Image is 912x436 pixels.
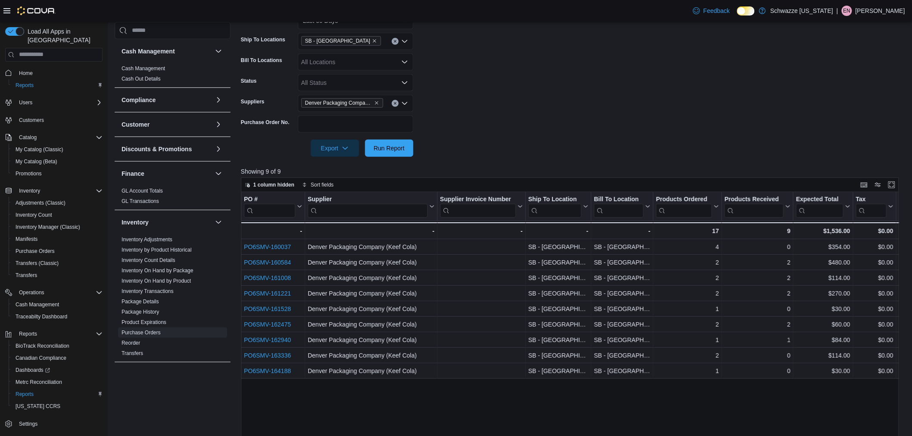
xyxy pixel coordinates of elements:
a: Product Expirations [122,319,166,325]
span: GL Account Totals [122,187,163,194]
button: Customers [2,114,106,126]
button: Reports [9,79,106,91]
button: 1 column hidden [241,180,298,190]
button: [US_STATE] CCRS [9,400,106,412]
span: Reports [19,330,37,337]
button: Adjustments (Classic) [9,197,106,209]
span: Operations [19,289,44,296]
input: Dark Mode [737,6,755,16]
span: My Catalog (Classic) [12,144,103,155]
span: Dashboards [12,365,103,375]
span: Inventory Adjustments [122,236,172,243]
a: Feedback [690,2,733,19]
span: Inventory [19,187,40,194]
span: [US_STATE] CCRS [16,403,60,410]
label: Purchase Order No. [241,119,290,126]
button: Canadian Compliance [9,352,106,364]
button: BioTrack Reconciliation [9,340,106,352]
div: - [528,226,589,236]
a: Package History [122,308,159,315]
span: Transfers (Classic) [16,260,59,267]
button: My Catalog (Beta) [9,156,106,168]
span: BioTrack Reconciliation [12,341,103,351]
h3: Inventory [122,218,149,226]
div: Cash Management [115,63,231,87]
span: Cash Management [122,65,165,72]
a: Settings [16,419,41,429]
button: Inventory Manager (Classic) [9,221,106,233]
span: Settings [16,418,103,429]
p: [PERSON_NAME] [856,6,905,16]
a: Dashboards [12,365,53,375]
div: Bill To Location [594,195,643,217]
div: - [594,226,650,236]
div: Ship To Location [528,195,582,203]
div: PO # URL [244,195,295,217]
span: Transfers (Classic) [12,258,103,268]
span: Transfers [12,270,103,280]
button: Cash Management [213,46,224,56]
a: PO6SMV-160037 [244,243,291,250]
a: Inventory Manager (Classic) [12,222,84,232]
a: GL Account Totals [122,187,163,193]
button: Reports [16,329,41,339]
label: Suppliers [241,98,265,105]
div: 2 [725,288,790,299]
button: Operations [16,287,48,298]
button: Catalog [2,131,106,143]
a: Traceabilty Dashboard [12,311,71,322]
button: Clear input [392,38,399,45]
h3: Cash Management [122,47,175,55]
span: My Catalog (Beta) [12,156,103,167]
span: Cash Out Details [122,75,161,82]
button: Catalog [16,132,40,143]
button: Cash Management [9,299,106,311]
span: Inventory Count [12,210,103,220]
button: Users [2,97,106,109]
label: Bill To Locations [241,57,282,64]
div: $60.00 [796,319,850,330]
div: 0 [725,242,790,252]
span: Reports [16,329,103,339]
span: 1 column hidden [253,181,294,188]
button: Transfers [9,269,106,281]
div: SB - [GEOGRAPHIC_DATA] [528,257,589,268]
span: Purchase Orders [122,329,161,336]
div: SB - [GEOGRAPHIC_DATA] [594,257,650,268]
div: Denver Packaging Company (Keef Cola) [308,288,434,299]
div: SB - [GEOGRAPHIC_DATA] [528,273,589,283]
div: Denver Packaging Company (Keef Cola) [308,257,434,268]
div: 2 [725,257,790,268]
p: | [837,6,838,16]
div: SB - [GEOGRAPHIC_DATA] [528,288,589,299]
a: Metrc Reconciliation [12,377,66,387]
div: 2 [656,288,719,299]
span: Cash Management [12,299,103,310]
a: My Catalog (Classic) [12,144,67,155]
span: Denver Packaging Company (Keef Cola) [301,98,383,108]
button: Ship To Location [528,195,589,217]
div: SB - [GEOGRAPHIC_DATA] [594,319,650,330]
button: Inventory [16,186,44,196]
label: Status [241,78,257,84]
span: Reports [16,82,34,89]
span: Home [16,68,103,78]
div: $0.00 [856,319,893,330]
p: Showing 9 of 9 [241,167,906,176]
span: Inventory [16,186,103,196]
span: Run Report [374,144,405,153]
a: Canadian Compliance [12,353,70,363]
span: Product Expirations [122,318,166,325]
button: Bill To Location [594,195,650,217]
span: Manifests [12,234,103,244]
a: GL Transactions [122,198,159,204]
button: Clear input [392,100,399,107]
div: - [244,226,302,236]
span: Inventory Count Details [122,256,175,263]
button: Inventory [213,217,224,227]
a: PO6SMV-161528 [244,305,291,312]
button: Expected Total [796,195,850,217]
div: $0.00 [856,226,893,236]
div: SB - [GEOGRAPHIC_DATA] [594,242,650,252]
span: Customers [16,115,103,125]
